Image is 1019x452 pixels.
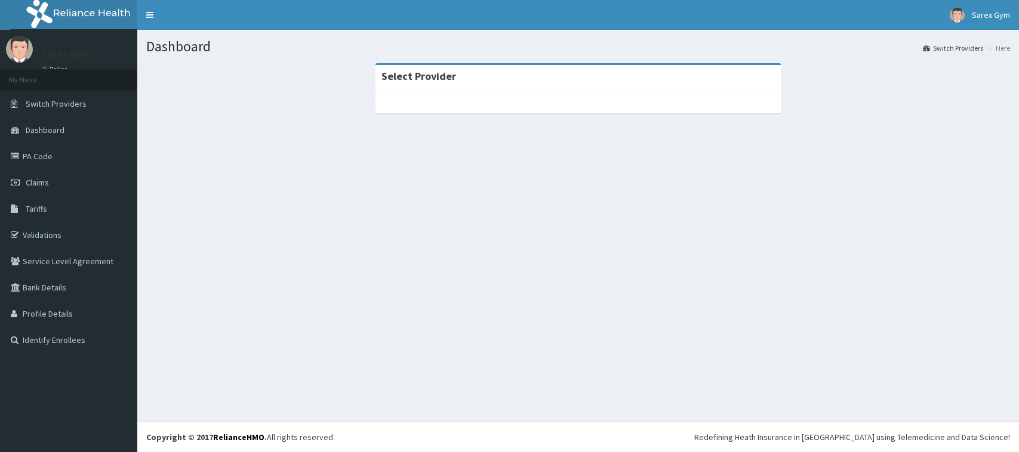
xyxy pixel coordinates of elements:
[137,422,1019,452] footer: All rights reserved.
[146,39,1010,54] h1: Dashboard
[213,432,264,442] a: RelianceHMO
[42,65,70,73] a: Online
[694,431,1010,443] div: Redefining Heath Insurance in [GEOGRAPHIC_DATA] using Telemedicine and Data Science!
[950,8,965,23] img: User Image
[146,432,267,442] strong: Copyright © 2017 .
[381,69,456,83] strong: Select Provider
[26,203,47,214] span: Tariffs
[923,43,983,53] a: Switch Providers
[26,177,49,188] span: Claims
[984,43,1010,53] li: Here
[972,10,1010,20] span: Sarex Gym
[42,48,91,59] p: Sarex Gym
[26,125,64,135] span: Dashboard
[26,98,87,109] span: Switch Providers
[6,36,33,63] img: User Image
